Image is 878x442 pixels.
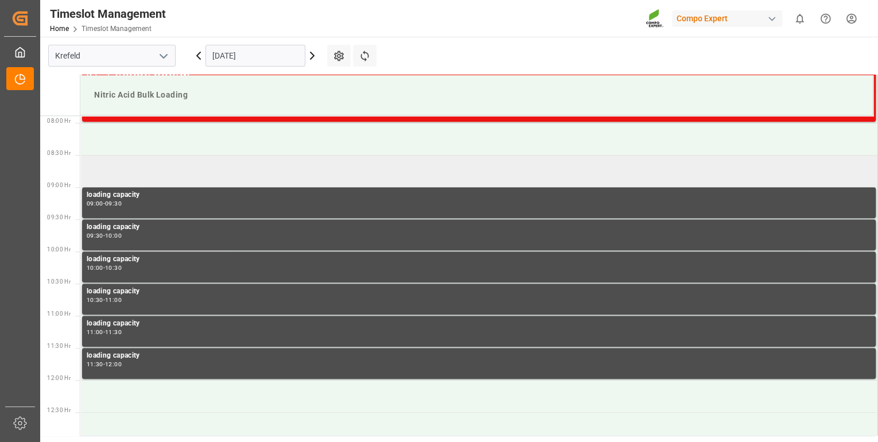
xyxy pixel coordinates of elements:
[672,10,782,27] div: Compo Expert
[87,329,103,335] div: 11:00
[47,343,71,349] span: 11:30 Hr
[87,362,103,367] div: 11:30
[47,311,71,317] span: 11:00 Hr
[87,201,103,206] div: 09:00
[90,84,864,106] div: Nitric Acid Bulk Loading
[47,182,71,188] span: 09:00 Hr
[103,297,105,303] div: -
[646,9,664,29] img: Screenshot%202023-09-29%20at%2010.02.21.png_1712312052.png
[813,6,838,32] button: Help Center
[87,318,871,329] div: loading capacity
[105,233,122,238] div: 10:00
[47,150,71,156] span: 08:30 Hr
[103,201,105,206] div: -
[103,265,105,270] div: -
[154,47,172,65] button: open menu
[48,45,176,67] input: Type to search/select
[87,265,103,270] div: 10:00
[47,118,71,124] span: 08:00 Hr
[105,265,122,270] div: 10:30
[50,25,69,33] a: Home
[87,297,103,303] div: 10:30
[47,278,71,285] span: 10:30 Hr
[87,233,103,238] div: 09:30
[105,329,122,335] div: 11:30
[50,5,166,22] div: Timeslot Management
[105,297,122,303] div: 11:00
[47,246,71,253] span: 10:00 Hr
[103,233,105,238] div: -
[205,45,305,67] input: DD.MM.YYYY
[87,254,871,265] div: loading capacity
[47,407,71,413] span: 12:30 Hr
[105,362,122,367] div: 12:00
[47,375,71,381] span: 12:00 Hr
[787,6,813,32] button: show 0 new notifications
[103,362,105,367] div: -
[87,189,871,201] div: loading capacity
[87,222,871,233] div: loading capacity
[87,350,871,362] div: loading capacity
[47,214,71,220] span: 09:30 Hr
[103,329,105,335] div: -
[672,7,787,29] button: Compo Expert
[105,201,122,206] div: 09:30
[87,286,871,297] div: loading capacity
